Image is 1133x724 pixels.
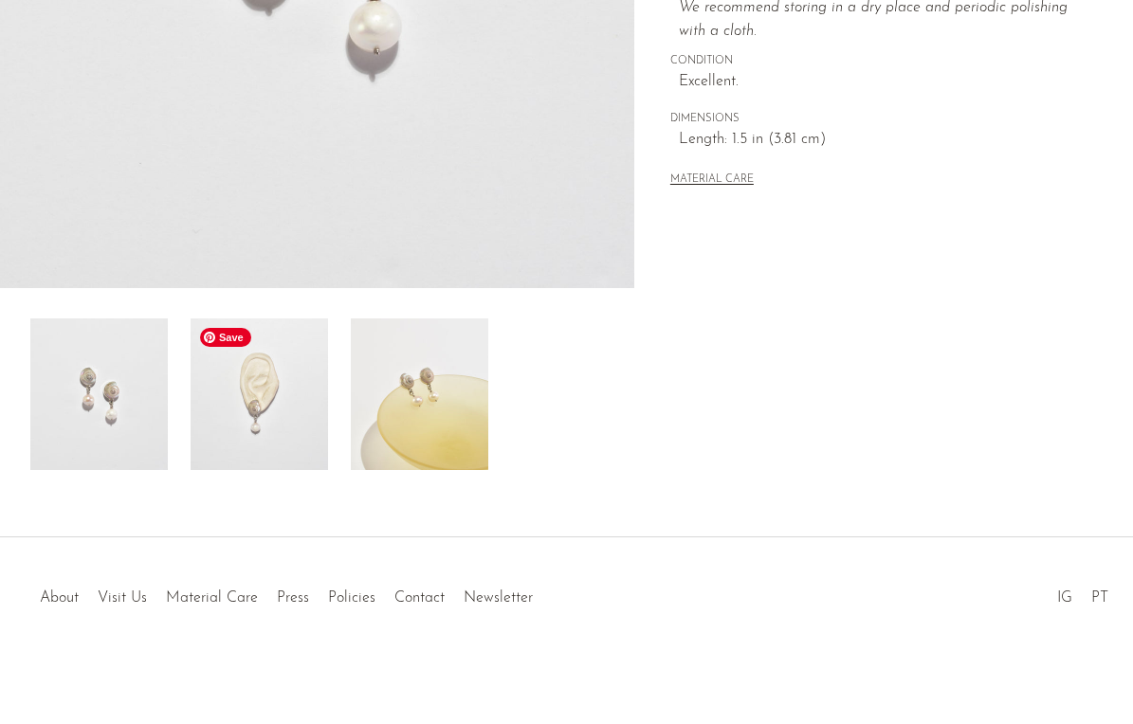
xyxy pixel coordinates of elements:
a: Press [277,590,309,606]
img: Shell Pearl Drop Earrings [191,318,328,470]
ul: Quick links [30,575,542,611]
span: Length: 1.5 in (3.81 cm) [679,128,1097,153]
a: About [40,590,79,606]
span: Save [200,328,251,347]
img: Shell Pearl Drop Earrings [351,318,488,470]
a: Policies [328,590,375,606]
ul: Social Medias [1048,575,1118,611]
a: PT [1091,590,1108,606]
img: Shell Pearl Drop Earrings [30,318,168,470]
a: IG [1057,590,1072,606]
a: Material Care [166,590,258,606]
a: Contact [394,590,445,606]
span: CONDITION [670,53,1097,70]
span: DIMENSIONS [670,111,1097,128]
button: MATERIAL CARE [670,173,754,188]
a: Visit Us [98,590,147,606]
span: Excellent. [679,70,1097,95]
